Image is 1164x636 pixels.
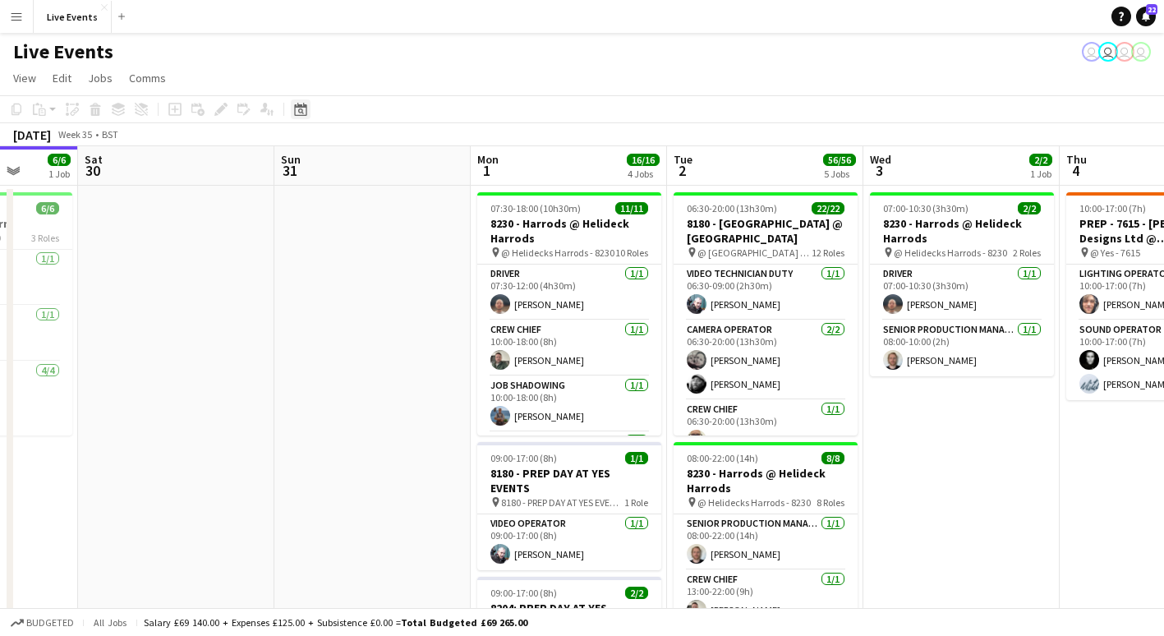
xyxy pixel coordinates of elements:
[687,202,777,214] span: 06:30-20:00 (13h30m)
[477,320,661,376] app-card-role: Crew Chief1/110:00-18:00 (8h)[PERSON_NAME]
[102,128,118,141] div: BST
[627,154,660,166] span: 16/16
[477,265,661,320] app-card-role: Driver1/107:30-12:00 (4h30m)[PERSON_NAME]
[870,216,1054,246] h3: 8230 - Harrods @ Helideck Harrods
[85,152,103,167] span: Sat
[1131,42,1151,62] app-user-avatar: Ollie Rolfe
[144,616,527,629] div: Salary £69 140.00 + Expenses £125.00 + Subsistence £0.00 =
[697,247,812,259] span: @ [GEOGRAPHIC_DATA] - 8180
[490,452,557,464] span: 09:00-17:00 (8h)
[1064,161,1087,180] span: 4
[1146,4,1157,15] span: 22
[870,265,1054,320] app-card-role: Driver1/107:00-10:30 (3h30m)[PERSON_NAME]
[54,128,95,141] span: Week 35
[475,161,499,180] span: 1
[82,161,103,180] span: 30
[812,247,844,259] span: 12 Roles
[26,617,74,629] span: Budgeted
[1079,202,1146,214] span: 10:00-17:00 (7h)
[824,168,855,180] div: 5 Jobs
[628,168,659,180] div: 4 Jobs
[48,168,70,180] div: 1 Job
[1090,247,1140,259] span: @ Yes - 7615
[34,1,112,33] button: Live Events
[90,616,130,629] span: All jobs
[674,265,858,320] app-card-role: Video Technician Duty1/106:30-09:00 (2h30m)[PERSON_NAME]
[8,614,76,632] button: Budgeted
[477,514,661,570] app-card-role: Video Operator1/109:00-17:00 (8h)[PERSON_NAME]
[1030,168,1051,180] div: 1 Job
[674,400,858,456] app-card-role: Crew Chief1/106:30-20:00 (13h30m)[PERSON_NAME]
[1136,7,1156,26] a: 22
[477,152,499,167] span: Mon
[697,496,811,509] span: @ Helidecks Harrods - 8230
[13,71,36,85] span: View
[281,152,301,167] span: Sun
[821,452,844,464] span: 8/8
[7,67,43,89] a: View
[1018,202,1041,214] span: 2/2
[671,161,692,180] span: 2
[129,71,166,85] span: Comms
[870,152,891,167] span: Wed
[1115,42,1134,62] app-user-avatar: Ollie Rolfe
[13,39,113,64] h1: Live Events
[674,192,858,436] app-job-card: 06:30-20:00 (13h30m)22/228180 - [GEOGRAPHIC_DATA] @ [GEOGRAPHIC_DATA] @ [GEOGRAPHIC_DATA] - 81801...
[477,376,661,432] app-card-role: Job Shadowing1/110:00-18:00 (8h)[PERSON_NAME]
[501,247,614,259] span: @ Helidecks Harrods - 8230
[625,587,648,599] span: 2/2
[894,247,1007,259] span: @ Helidecks Harrods - 8230
[615,247,648,259] span: 10 Roles
[1013,247,1041,259] span: 2 Roles
[477,192,661,436] app-job-card: 07:30-18:00 (10h30m)11/118230 - Harrods @ Helideck Harrods @ Helidecks Harrods - 823010 RolesDriv...
[48,154,71,166] span: 6/6
[477,216,661,246] h3: 8230 - Harrods @ Helideck Harrods
[122,67,173,89] a: Comms
[674,320,858,400] app-card-role: Camera Operator2/206:30-20:00 (13h30m)[PERSON_NAME][PERSON_NAME]
[36,202,59,214] span: 6/6
[401,616,527,629] span: Total Budgeted £69 265.00
[867,161,891,180] span: 3
[674,570,858,626] app-card-role: Crew Chief1/113:00-22:00 (9h)[PERSON_NAME]
[31,232,59,244] span: 3 Roles
[624,496,648,509] span: 1 Role
[615,202,648,214] span: 11/11
[687,452,758,464] span: 08:00-22:00 (14h)
[13,127,51,143] div: [DATE]
[477,466,661,495] h3: 8180 - PREP DAY AT YES EVENTS
[883,202,968,214] span: 07:00-10:30 (3h30m)
[823,154,856,166] span: 56/56
[812,202,844,214] span: 22/22
[1066,152,1087,167] span: Thu
[674,466,858,495] h3: 8230 - Harrods @ Helideck Harrods
[1082,42,1102,62] app-user-avatar: Eden Hopkins
[477,432,661,512] app-card-role: Lighting Technician2/2
[88,71,113,85] span: Jobs
[817,496,844,509] span: 8 Roles
[674,152,692,167] span: Tue
[870,320,1054,376] app-card-role: Senior Production Manager1/108:00-10:00 (2h)[PERSON_NAME]
[81,67,119,89] a: Jobs
[674,216,858,246] h3: 8180 - [GEOGRAPHIC_DATA] @ [GEOGRAPHIC_DATA]
[53,71,71,85] span: Edit
[625,452,648,464] span: 1/1
[1029,154,1052,166] span: 2/2
[870,192,1054,376] app-job-card: 07:00-10:30 (3h30m)2/28230 - Harrods @ Helideck Harrods @ Helidecks Harrods - 82302 RolesDriver1/...
[477,442,661,570] app-job-card: 09:00-17:00 (8h)1/18180 - PREP DAY AT YES EVENTS 8180 - PREP DAY AT YES EVENTS1 RoleVideo Operato...
[278,161,301,180] span: 31
[490,587,557,599] span: 09:00-17:00 (8h)
[501,496,624,509] span: 8180 - PREP DAY AT YES EVENTS
[674,514,858,570] app-card-role: Senior Production Manager1/108:00-22:00 (14h)[PERSON_NAME]
[1098,42,1118,62] app-user-avatar: Ollie Rolfe
[490,202,581,214] span: 07:30-18:00 (10h30m)
[46,67,78,89] a: Edit
[477,601,661,630] h3: 8204: PREP DAY AT YES EVENTS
